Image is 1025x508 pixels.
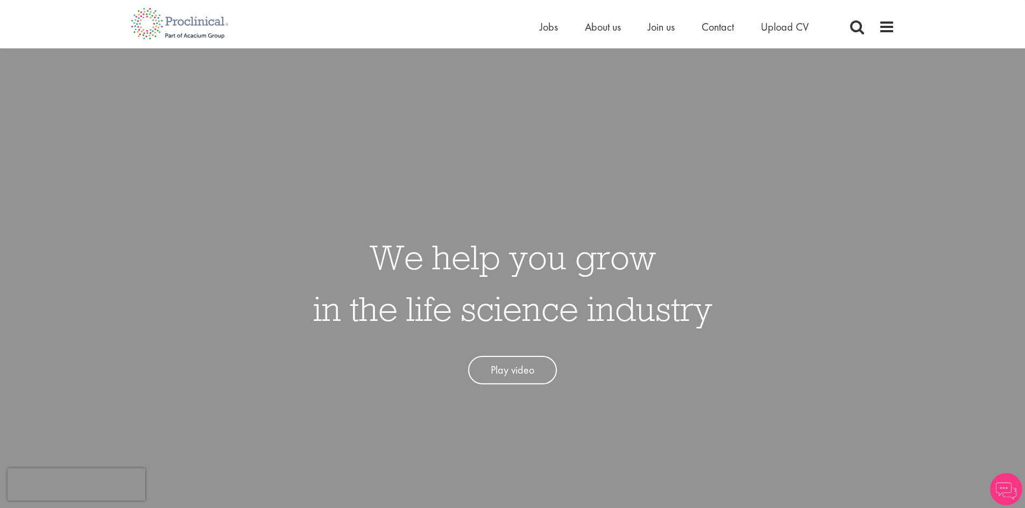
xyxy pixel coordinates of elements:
img: Chatbot [990,473,1022,505]
a: Jobs [540,20,558,34]
a: Play video [468,356,557,384]
a: Join us [648,20,675,34]
h1: We help you grow in the life science industry [313,231,712,334]
a: About us [585,20,621,34]
a: Contact [702,20,734,34]
a: Upload CV [761,20,809,34]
